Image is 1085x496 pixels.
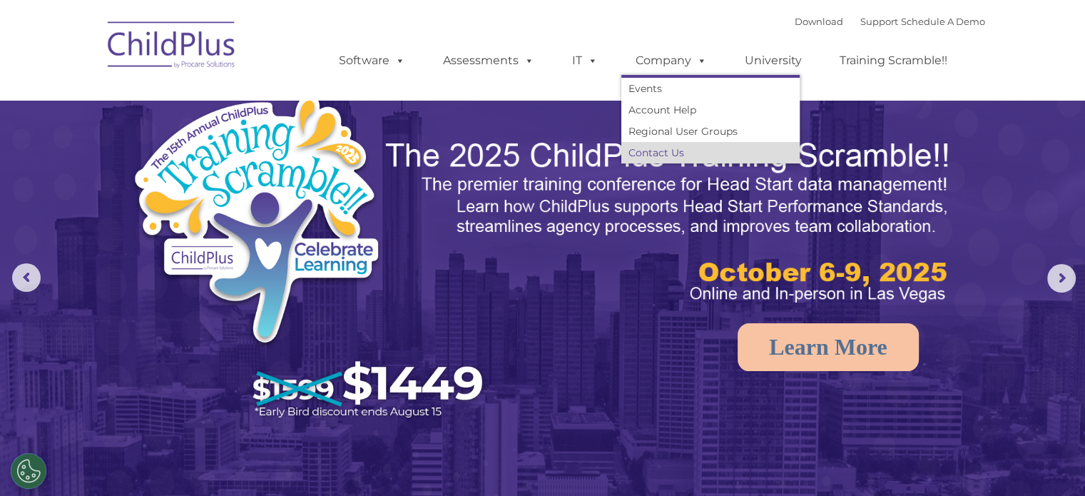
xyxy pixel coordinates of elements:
a: IT [558,46,612,75]
font: | [795,16,985,27]
a: Download [795,16,843,27]
a: Events [621,78,800,99]
img: ChildPlus by Procare Solutions [101,11,243,83]
a: Regional User Groups [621,121,800,142]
a: Company [621,46,721,75]
a: Account Help [621,99,800,121]
a: Learn More [738,323,919,371]
span: Last name [198,94,242,105]
a: Training Scramble!! [825,46,962,75]
a: Support [860,16,898,27]
a: Assessments [429,46,549,75]
a: Software [325,46,419,75]
a: Contact Us [621,142,800,163]
button: Cookies Settings [11,453,46,489]
a: Schedule A Demo [901,16,985,27]
span: Phone number [198,153,259,163]
a: University [730,46,816,75]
